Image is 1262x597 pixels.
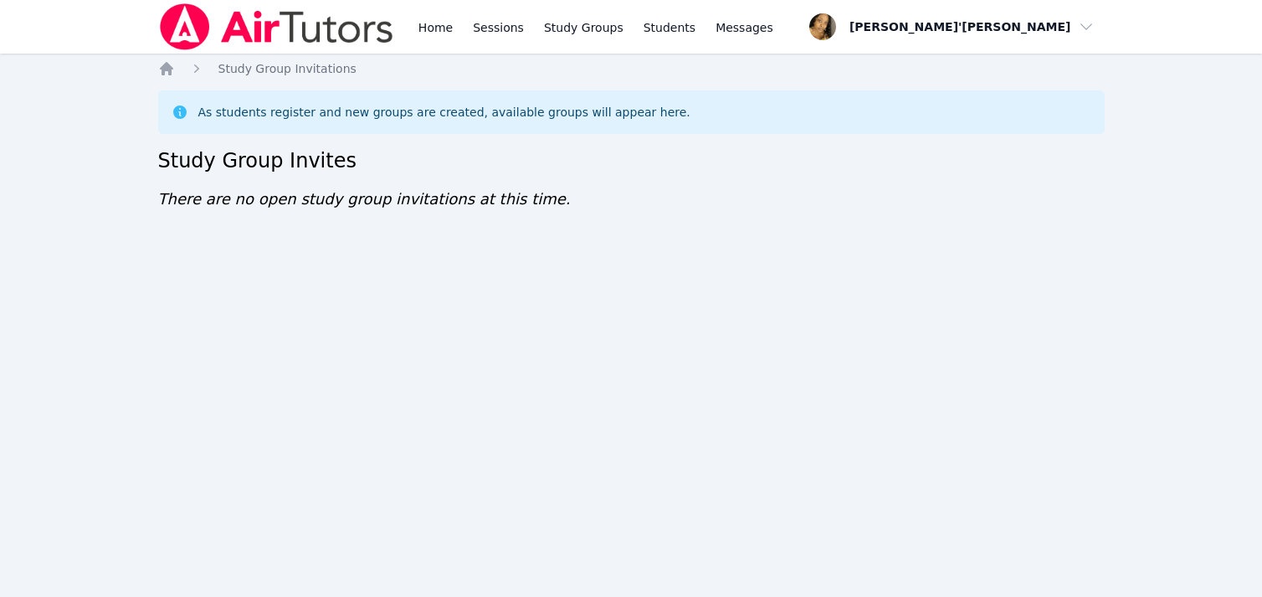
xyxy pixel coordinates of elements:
[158,60,1105,77] nav: Breadcrumb
[158,190,571,208] span: There are no open study group invitations at this time.
[218,60,357,77] a: Study Group Invitations
[158,147,1105,174] h2: Study Group Invites
[716,19,773,36] span: Messages
[158,3,395,50] img: Air Tutors
[218,62,357,75] span: Study Group Invitations
[198,104,690,121] div: As students register and new groups are created, available groups will appear here.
